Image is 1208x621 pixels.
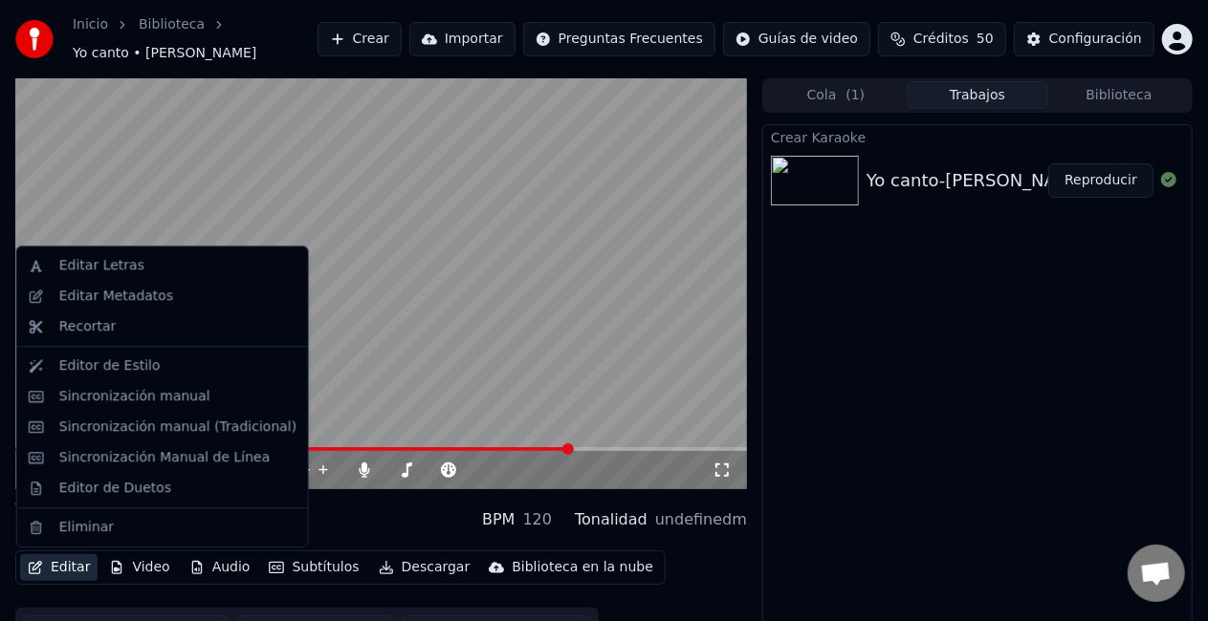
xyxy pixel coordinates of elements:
button: Reproducir [1048,163,1153,198]
div: Configuración [1049,30,1142,49]
div: Sincronización manual (Tradicional) [59,418,297,437]
button: Guías de video [723,22,870,56]
button: Video [101,554,177,581]
div: Tonalidad [575,508,648,531]
div: Editor de Estilo [59,356,161,375]
div: Biblioteca en la nube [512,558,653,577]
a: Biblioteca [139,15,205,34]
div: BPM [482,508,515,531]
button: Crear [318,22,402,56]
div: Eliminar [59,518,114,537]
button: Trabajos [907,81,1048,109]
div: undefinedm [655,508,747,531]
span: 50 [977,30,994,49]
div: Editar Metadatos [59,287,173,306]
span: Yo canto • [PERSON_NAME] [73,44,256,63]
div: Recortar [59,317,117,336]
a: Inicio [73,15,108,34]
div: Sincronización Manual de Línea [59,448,271,467]
button: Configuración [1014,22,1154,56]
nav: breadcrumb [73,15,318,63]
span: Créditos [913,30,969,49]
button: Audio [182,554,258,581]
button: Biblioteca [1048,81,1190,109]
div: 120 [523,508,553,531]
button: Créditos50 [878,22,1006,56]
button: Descargar [371,554,478,581]
button: Importar [409,22,516,56]
div: Sincronización manual [59,387,210,406]
img: youka [15,20,54,58]
div: Editar Letras [59,256,144,275]
div: Yo canto-[PERSON_NAME] [867,167,1088,194]
div: Chat abierto [1128,545,1185,602]
span: ( 1 ) [846,86,865,105]
button: Cola [765,81,907,109]
button: Preguntas Frecuentes [523,22,715,56]
button: Editar [20,554,98,581]
button: Subtítulos [261,554,366,581]
div: Editor de Duetos [59,479,171,498]
div: Crear Karaoke [763,125,1192,148]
